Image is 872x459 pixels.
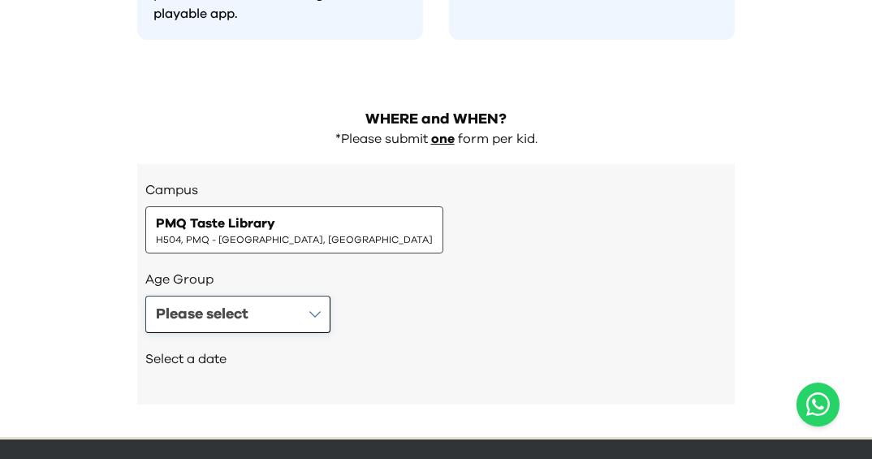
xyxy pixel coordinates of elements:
p: one [431,131,455,148]
h3: Age Group [145,270,727,289]
h2: Select a date [145,349,727,369]
h3: Campus [145,180,727,200]
button: Please select [145,296,330,333]
div: *Please submit form per kid. [137,131,735,148]
button: Open WhatsApp chat [796,383,840,427]
span: H504, PMQ - [GEOGRAPHIC_DATA], [GEOGRAPHIC_DATA] [156,233,433,246]
a: Chat with us on WhatsApp [796,383,840,427]
div: Please select [156,303,248,326]
h2: WHERE and WHEN? [137,108,735,131]
span: PMQ Taste Library [156,214,275,233]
